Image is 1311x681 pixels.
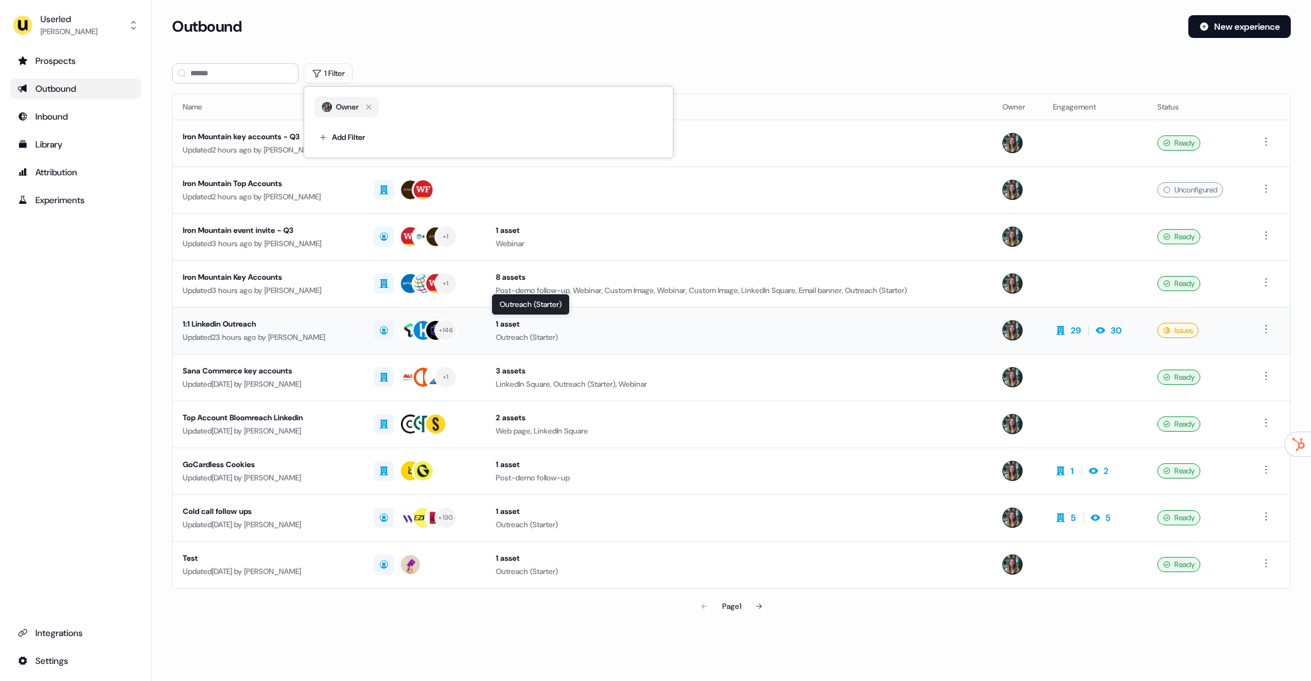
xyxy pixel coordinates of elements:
div: 1 asset [496,458,982,471]
div: Webinar [496,237,982,250]
a: Go to prospects [10,51,141,71]
div: Owner [322,101,359,113]
div: + 146 [439,325,453,336]
div: Iron Mountain key accounts - Q3 [183,130,354,143]
div: Post-demo follow-up [496,472,982,484]
a: Go to integrations [10,651,141,671]
div: Outreach (Starter) [496,331,982,344]
div: Updated [DATE] by [PERSON_NAME] [183,518,354,531]
div: 3 assets [496,365,982,377]
div: 1 asset [496,318,982,330]
img: Charlotte [1002,133,1023,153]
div: Library [18,138,133,151]
button: Add Filter [314,127,370,147]
div: Updated [DATE] by [PERSON_NAME] [183,378,354,390]
div: Updated 3 hours ago by [PERSON_NAME] [183,284,354,297]
div: Page 1 [722,600,741,613]
div: Outbound [18,82,133,95]
div: Sana Commerce key accounts [183,365,354,377]
div: 2 assets [496,411,982,424]
div: Outreach (Starter) [496,565,982,578]
div: Ready [1157,370,1200,385]
img: Charlotte [1002,554,1023,575]
div: Unconfigured [1157,182,1223,197]
div: 1 [1071,465,1074,477]
button: New experience [1188,15,1291,38]
th: Assets [486,94,992,120]
a: Go to integrations [10,623,141,643]
div: LinkedIn Square, Outreach (Starter), Webinar [496,378,982,390]
img: Charlotte [1002,367,1023,387]
th: Name [173,94,364,120]
div: 1 asset [496,224,982,237]
img: owner avatar [321,101,333,113]
img: Charlotte [1002,273,1023,294]
th: Status [1147,94,1248,120]
div: Issues [1157,323,1198,338]
div: Top Account Bloomreach Linkedin [183,411,354,424]
div: Updated [DATE] by [PERSON_NAME] [183,565,354,578]
div: 2 assets [496,130,982,143]
div: Userled [40,13,97,25]
div: 8 assets [496,271,982,284]
div: Post-demo follow-up, Webinar, Custom Image, Webinar, Custom Image, LinkedIn Square, Email banner,... [496,284,982,297]
a: Go to experiments [10,190,141,210]
div: Iron Mountain Key Accounts [183,271,354,284]
div: Ready [1157,510,1200,525]
div: 29 [1071,324,1081,337]
div: [PERSON_NAME] [40,25,97,38]
div: GoCardless Cookies [183,458,354,471]
a: Go to Inbound [10,106,141,127]
img: Charlotte [1002,414,1023,434]
div: Ready [1157,463,1200,478]
a: Go to attribution [10,162,141,182]
h3: Outbound [172,17,242,36]
div: + 1 [443,278,449,289]
div: Ready [1157,416,1200,432]
div: Ready [1157,229,1200,244]
div: 1 asset [496,552,982,565]
div: Ready [1157,135,1200,151]
div: Inbound [18,110,133,123]
div: Updated 23 hours ago by [PERSON_NAME] [183,331,354,344]
button: owner avatarOwner [314,97,379,117]
div: + 1 [443,231,449,242]
div: Updated [DATE] by [PERSON_NAME] [183,472,354,484]
div: Iron Mountain Top Accounts [183,177,354,190]
div: Integrations [18,627,133,639]
button: 1 Filter [304,63,353,84]
div: 5 [1105,511,1111,524]
img: Charlotte [1002,320,1023,340]
div: Test [183,552,354,565]
div: 1 asset [496,505,982,518]
div: Ready [1157,557,1200,572]
div: Attribution [18,166,133,178]
img: Charlotte [1002,227,1023,247]
div: Updated [DATE] by [PERSON_NAME] [183,425,354,437]
div: Experiments [18,194,133,206]
div: Iron Mountain event invite - Q3 [183,224,354,237]
th: Engagement [1043,94,1148,120]
th: Owner [992,94,1043,120]
div: 5 [1071,511,1076,524]
div: 1:1 Linkedin Outreach [183,318,354,330]
img: Charlotte [1002,461,1023,481]
div: Outreach (Starter) [491,294,570,315]
div: Outreach (Starter), LinkedIn Square [496,144,982,156]
img: Charlotte [1002,180,1023,200]
img: Charlotte [1002,508,1023,528]
div: 30 [1111,324,1122,337]
div: 2 [1104,465,1109,477]
div: Updated 2 hours ago by [PERSON_NAME] [183,144,354,156]
div: Cold call follow ups [183,505,354,518]
a: Go to outbound experience [10,78,141,99]
a: Go to templates [10,134,141,154]
div: + 130 [438,512,453,523]
div: Prospects [18,54,133,67]
div: Settings [18,654,133,667]
div: Outreach (Starter) [496,518,982,531]
button: Userled[PERSON_NAME] [10,10,141,41]
div: Ready [1157,276,1200,291]
div: + 1 [443,372,449,383]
